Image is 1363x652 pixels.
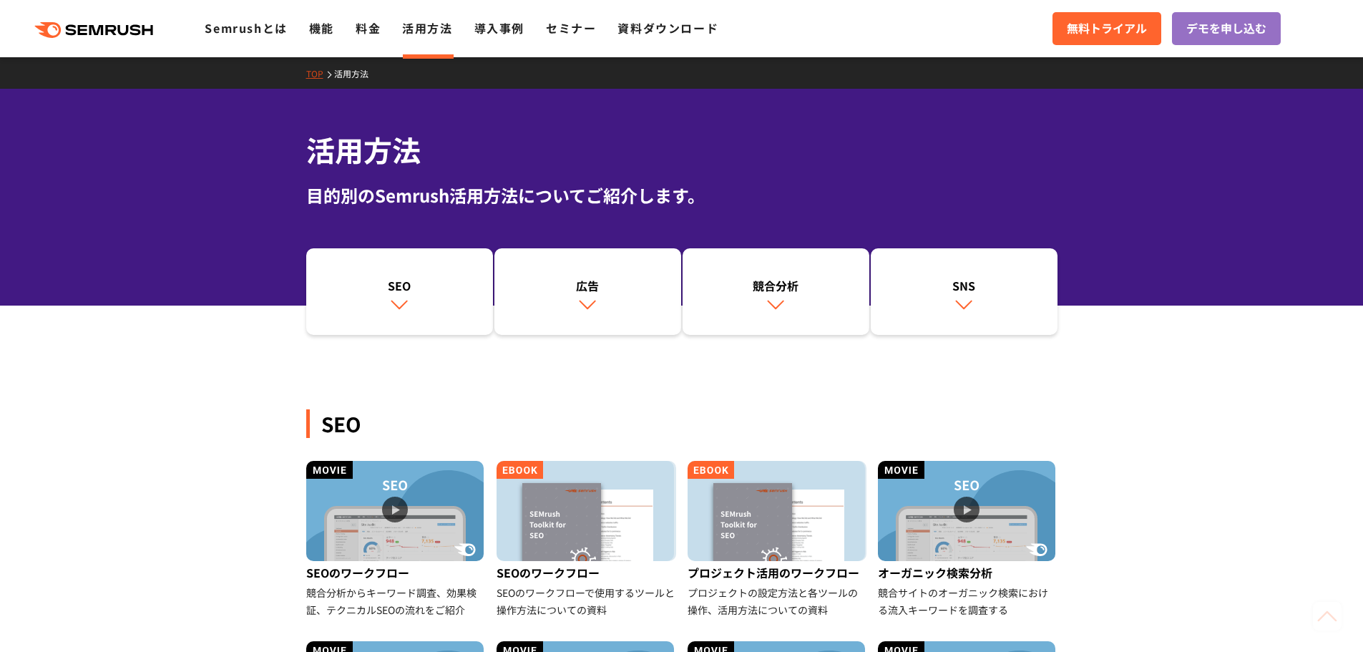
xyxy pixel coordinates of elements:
[1067,19,1147,38] span: 無料トライアル
[306,461,486,618] a: SEOのワークフロー 競合分析からキーワード調査、効果検証、テクニカルSEOの流れをご紹介
[878,561,1057,584] div: オーガニック検索分析
[502,277,674,294] div: 広告
[1186,19,1266,38] span: デモを申し込む
[306,183,1057,208] div: 目的別のSemrush活用方法についてご紹介します。
[205,19,287,37] a: Semrushとは
[688,584,867,618] div: プロジェクトの設定方法と各ツールの操作、活用方法についての資料
[617,19,718,37] a: 資料ダウンロード
[497,561,676,584] div: SEOのワークフロー
[546,19,596,37] a: セミナー
[494,248,681,336] a: 広告
[306,584,486,618] div: 競合分析からキーワード調査、効果検証、テクニカルSEOの流れをご紹介
[356,19,381,37] a: 料金
[306,129,1057,171] h1: 活用方法
[474,19,524,37] a: 導入事例
[688,461,867,618] a: プロジェクト活用のワークフロー プロジェクトの設定方法と各ツールの操作、活用方法についての資料
[497,584,676,618] div: SEOのワークフローで使用するツールと操作方法についての資料
[878,277,1050,294] div: SNS
[690,277,862,294] div: 競合分析
[1052,12,1161,45] a: 無料トライアル
[402,19,452,37] a: 活用方法
[497,461,676,618] a: SEOのワークフロー SEOのワークフローで使用するツールと操作方法についての資料
[1172,12,1281,45] a: デモを申し込む
[306,67,334,79] a: TOP
[683,248,869,336] a: 競合分析
[688,561,867,584] div: プロジェクト活用のワークフロー
[309,19,334,37] a: 機能
[334,67,379,79] a: 活用方法
[306,409,1057,438] div: SEO
[313,277,486,294] div: SEO
[878,584,1057,618] div: 競合サイトのオーガニック検索における流入キーワードを調査する
[878,461,1057,618] a: オーガニック検索分析 競合サイトのオーガニック検索における流入キーワードを調査する
[306,561,486,584] div: SEOのワークフロー
[306,248,493,336] a: SEO
[871,248,1057,336] a: SNS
